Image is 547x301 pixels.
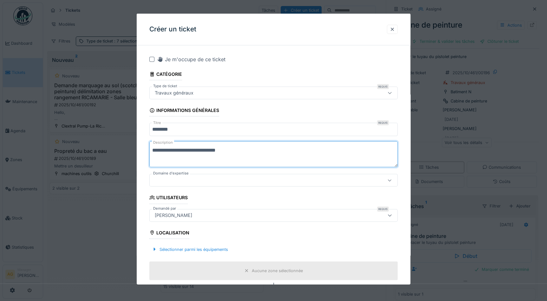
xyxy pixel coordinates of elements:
div: Utilisateurs [149,193,188,204]
div: Aucune zone sélectionnée [252,268,303,274]
label: Titre [152,120,162,126]
div: Requis [377,120,389,125]
div: Catégorie [149,69,182,80]
div: Je m'occupe de ce ticket [157,56,225,63]
label: Domaine d'expertise [152,171,190,176]
h3: Créer un ticket [149,25,196,33]
div: Travaux généraux [152,89,196,96]
div: Requis [377,84,389,89]
label: Type de ticket [152,83,179,89]
div: Localisation [149,228,189,239]
div: Requis [377,206,389,211]
div: [PERSON_NAME] [152,212,195,219]
div: Sélectionner parmi les équipements [149,245,231,253]
label: Demandé par [152,206,177,211]
div: Informations générales [149,106,219,116]
label: Description [152,139,174,147]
